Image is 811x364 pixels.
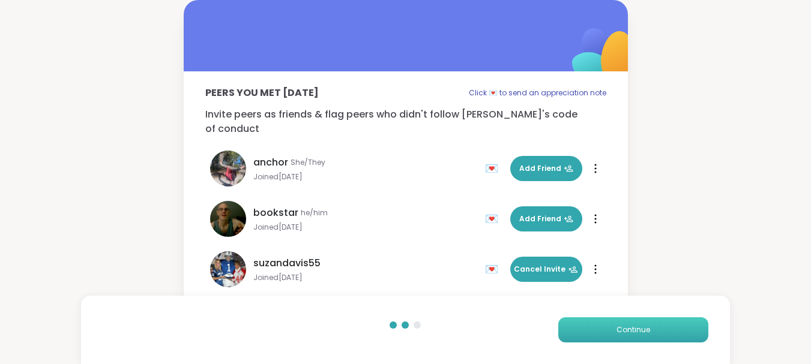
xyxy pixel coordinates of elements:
span: anchor [253,155,288,170]
p: Click 💌 to send an appreciation note [469,86,606,100]
img: bookstar [210,201,246,237]
span: he/him [301,208,328,218]
button: Cancel Invite [510,257,582,282]
p: Peers you met [DATE] [205,86,319,100]
span: Continue [617,324,650,335]
span: Add Friend [519,163,573,174]
span: Joined [DATE] [253,222,478,232]
img: anchor [210,151,246,186]
span: Add Friend [519,213,573,224]
span: Joined [DATE] [253,273,478,282]
button: Add Friend [510,156,582,181]
div: 💌 [485,159,503,178]
span: She/They [291,158,325,167]
div: 💌 [485,209,503,228]
span: Cancel Invite [514,264,578,275]
div: 💌 [485,260,503,279]
p: Invite peers as friends & flag peers who didn't follow [PERSON_NAME]'s code of conduct [205,107,606,136]
span: bookstar [253,206,298,220]
img: suzandavis55 [210,251,246,287]
span: Joined [DATE] [253,172,478,182]
button: Add Friend [510,206,582,231]
button: Continue [558,317,708,342]
span: suzandavis55 [253,256,321,270]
